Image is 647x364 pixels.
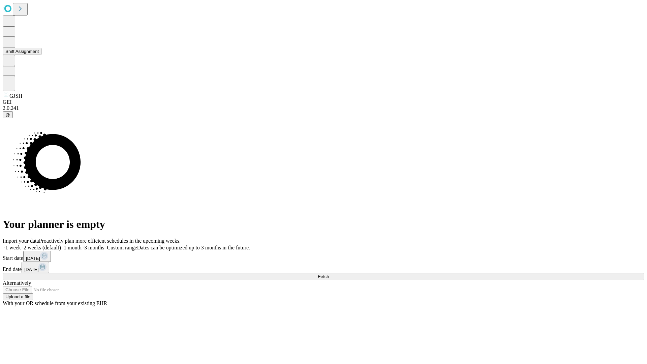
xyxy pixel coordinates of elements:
[137,245,250,250] span: Dates can be optimized up to 3 months in the future.
[3,262,644,273] div: End date
[3,218,644,231] h1: Your planner is empty
[3,293,33,300] button: Upload a file
[23,251,51,262] button: [DATE]
[3,99,644,105] div: GEI
[39,238,181,244] span: Proactively plan more efficient schedules in the upcoming weeks.
[3,48,41,55] button: Shift Assignment
[84,245,104,250] span: 3 months
[5,245,21,250] span: 1 week
[3,111,13,118] button: @
[24,267,38,272] span: [DATE]
[22,262,49,273] button: [DATE]
[26,256,40,261] span: [DATE]
[24,245,61,250] span: 2 weeks (default)
[9,93,22,99] span: GJSH
[318,274,329,279] span: Fetch
[64,245,82,250] span: 1 month
[3,105,644,111] div: 2.0.241
[3,238,39,244] span: Import your data
[3,251,644,262] div: Start date
[3,280,31,286] span: Alternatively
[3,273,644,280] button: Fetch
[3,300,107,306] span: With your OR schedule from your existing EHR
[5,112,10,117] span: @
[107,245,137,250] span: Custom range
